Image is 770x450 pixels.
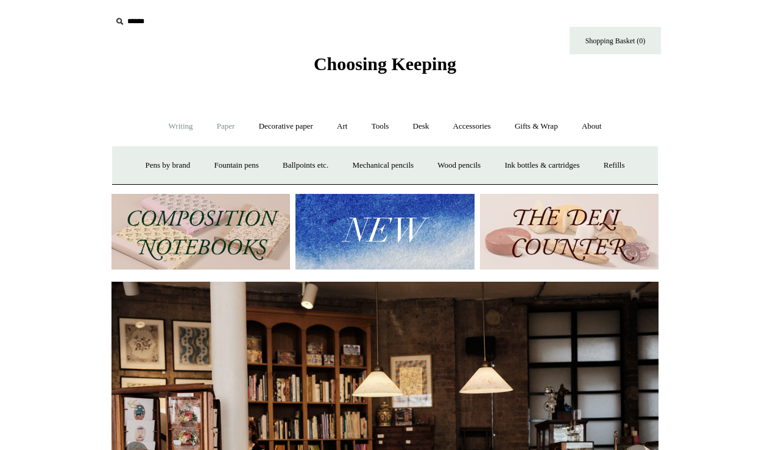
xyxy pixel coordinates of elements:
a: Tools [361,110,400,143]
a: Mechanical pencils [341,149,425,182]
a: Fountain pens [203,149,269,182]
a: Refills [593,149,636,182]
a: Shopping Basket (0) [570,27,661,54]
img: The Deli Counter [480,194,659,270]
span: Choosing Keeping [314,54,456,74]
a: Ink bottles & cartridges [493,149,590,182]
a: Ballpoints etc. [272,149,339,182]
a: Art [326,110,358,143]
a: Decorative paper [248,110,324,143]
a: Gifts & Wrap [504,110,569,143]
a: Accessories [442,110,502,143]
img: 202302 Composition ledgers.jpg__PID:69722ee6-fa44-49dd-a067-31375e5d54ec [111,194,290,270]
a: About [571,110,613,143]
a: Choosing Keeping [314,63,456,72]
img: New.jpg__PID:f73bdf93-380a-4a35-bcfe-7823039498e1 [295,194,474,270]
a: Desk [402,110,440,143]
a: Wood pencils [426,149,492,182]
a: Paper [206,110,246,143]
a: Pens by brand [135,149,202,182]
a: Writing [158,110,204,143]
